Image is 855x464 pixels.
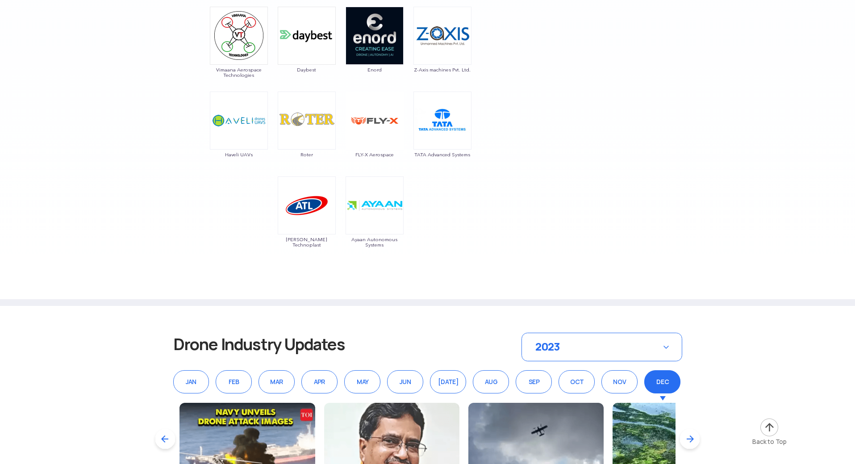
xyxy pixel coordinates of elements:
[210,7,268,65] img: ic_vimana-1.png
[346,7,404,65] img: ic_enord.png
[559,370,595,393] div: OCT
[430,370,466,393] div: [DATE]
[277,152,336,157] span: Roter
[278,92,336,150] img: ic_apiroter.png
[413,152,472,157] span: TATA Advanced Systems
[346,92,404,150] img: img_flyx.png
[473,370,509,393] div: AUG
[752,437,787,446] div: Back to Top
[413,31,472,72] a: Z-Axis machines Pvt. Ltd.
[210,92,268,150] img: ic_haveliuas.png
[216,370,252,393] div: FEB
[301,370,338,393] div: APR
[345,116,404,157] a: FLY-X Aerospace
[345,201,404,247] a: Ayaan Autonomous Systems
[173,333,378,356] h3: Drone Industry Updates
[345,31,404,72] a: Enord
[278,176,336,234] img: ic_anjanitechnoplast.png
[209,116,268,157] a: Haveli UAVs
[345,237,404,247] span: Ayaan Autonomous Systems
[277,201,336,247] a: [PERSON_NAME] Technoplast
[387,370,423,393] div: JUN
[413,67,472,72] span: Z-Axis machines Pvt. Ltd.
[759,418,779,437] img: ic_arrow-up.png
[173,370,209,393] div: JAN
[209,67,268,78] span: Vimaana Aerospace Technologies
[277,237,336,247] span: [PERSON_NAME] Technoplast
[535,340,560,354] span: 2023
[277,31,336,72] a: Daybest
[259,370,295,393] div: MAR
[601,370,638,393] div: NOV
[516,370,552,393] div: SEP
[413,7,471,65] img: ic_zaxis.png
[209,152,268,157] span: Haveli UAVs
[345,67,404,72] span: Enord
[346,176,404,234] img: ic_ayaan.png
[413,92,471,150] img: ic_tata.png
[277,67,336,72] span: Daybest
[345,152,404,157] span: FLY-X Aerospace
[644,370,680,393] div: DEC
[278,7,336,65] img: ic_daybest.png
[413,116,472,157] a: TATA Advanced Systems
[344,370,380,393] div: MAY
